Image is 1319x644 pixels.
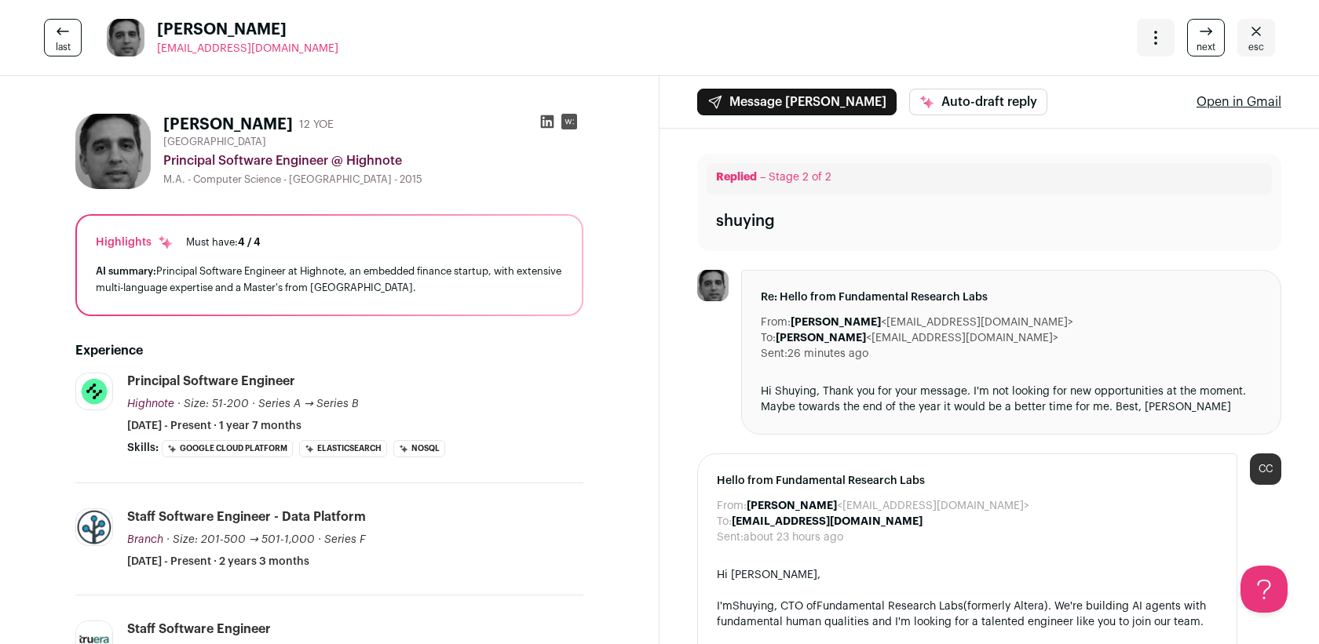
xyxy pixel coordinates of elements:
[163,114,293,136] h1: [PERSON_NAME]
[75,114,151,189] img: b6bbfef52c480011f0c49daa989aae18bac0e7d9e8ef5c7805ef4f95b2ae8a39.jpg
[909,89,1047,115] button: Auto-draft reply
[56,41,71,53] span: last
[127,418,301,434] span: [DATE] - Present · 1 year 7 months
[127,554,309,569] span: [DATE] - Present · 2 years 3 months
[76,373,112,409] img: 007a834cd73f92637e69968e70768c08e6a1f1cbba16db6ccb0a66926cd212bf
[744,529,843,545] dd: about 23 hours ago
[163,136,266,148] span: [GEOGRAPHIC_DATA]
[761,346,787,362] dt: Sent:
[717,567,1218,583] div: Hi [PERSON_NAME],
[717,599,1218,630] div: I'm , CTO of (formerly Altera). We're building AI agents with fundamental human qualities and I'm...
[163,173,583,186] div: M.A. - Computer Science - [GEOGRAPHIC_DATA] - 2015
[76,509,112,545] img: 44e0bf0ba79d3e89859f215c915f1ee46f1cc6f0c611597c2d5d14b0331322ea.png
[127,398,174,409] span: Highnote
[107,19,144,56] img: b6bbfef52c480011f0c49daa989aae18bac0e7d9e8ef5c7805ef4f95b2ae8a39.jpg
[127,534,163,545] span: Branch
[1187,19,1225,56] a: next
[747,498,1029,514] dd: <[EMAIL_ADDRESS][DOMAIN_NAME]>
[258,398,359,409] span: Series A → Series B
[1240,566,1288,613] iframe: Help Scout Beacon - Open
[96,266,156,276] span: AI summary:
[1197,41,1215,53] span: next
[186,236,261,249] div: Must have:
[717,529,744,545] dt: Sent:
[791,315,1073,330] dd: <[EMAIL_ADDRESS][DOMAIN_NAME]>
[238,237,261,247] span: 4 / 4
[697,89,897,115] button: Message [PERSON_NAME]
[96,235,174,250] div: Highlights
[747,500,837,511] b: [PERSON_NAME]
[761,330,776,346] dt: To:
[127,620,271,638] div: Staff Software Engineer
[716,172,757,183] span: Replied
[318,532,321,548] span: ·
[761,315,791,330] dt: From:
[697,270,729,301] img: b6bbfef52c480011f0c49daa989aae18bac0e7d9e8ef5c7805ef4f95b2ae8a39.jpg
[299,117,334,133] div: 12 YOE
[393,440,445,457] li: NoSQL
[717,498,747,514] dt: From:
[776,333,866,344] b: [PERSON_NAME]
[44,19,82,56] a: last
[769,172,831,183] span: Stage 2 of 2
[1248,41,1264,53] span: esc
[127,373,295,390] div: Principal Software Engineer
[732,516,923,527] b: [EMAIL_ADDRESS][DOMAIN_NAME]
[1250,453,1281,485] div: CC
[787,346,868,362] dd: 26 minutes ago
[163,151,583,170] div: Principal Software Engineer @ Highnote
[252,396,255,412] span: ·
[162,440,293,457] li: Google Cloud Platform
[717,514,732,529] dt: To:
[776,330,1058,346] dd: <[EMAIL_ADDRESS][DOMAIN_NAME]>
[761,384,1262,415] div: Hi Shuying, Thank you for your message. I'm not looking for new opportunities at the moment. Mayb...
[1197,93,1281,111] a: Open in Gmail
[96,263,563,296] div: Principal Software Engineer at Highnote, an embedded finance startup, with extensive multi-langua...
[157,41,338,56] a: [EMAIL_ADDRESS][DOMAIN_NAME]
[166,534,315,545] span: · Size: 201-500 → 501-1,000
[716,210,775,232] div: shuying
[1137,19,1175,56] button: Open dropdown
[157,19,338,41] span: [PERSON_NAME]
[760,172,765,183] span: –
[324,534,366,545] span: Series F
[761,289,1262,305] span: Re: Hello from Fundamental Research Labs
[127,508,366,526] div: Staff Software Engineer - Data Platform
[299,440,387,457] li: Elasticsearch
[127,440,159,456] span: Skills:
[157,43,338,54] span: [EMAIL_ADDRESS][DOMAIN_NAME]
[817,601,963,612] a: Fundamental Research Labs
[717,473,1218,489] span: Hello from Fundamental Research Labs
[1237,19,1275,56] a: Close
[75,341,583,360] h2: Experience
[791,317,881,328] b: [PERSON_NAME]
[733,601,774,612] a: Shuying
[177,398,249,409] span: · Size: 51-200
